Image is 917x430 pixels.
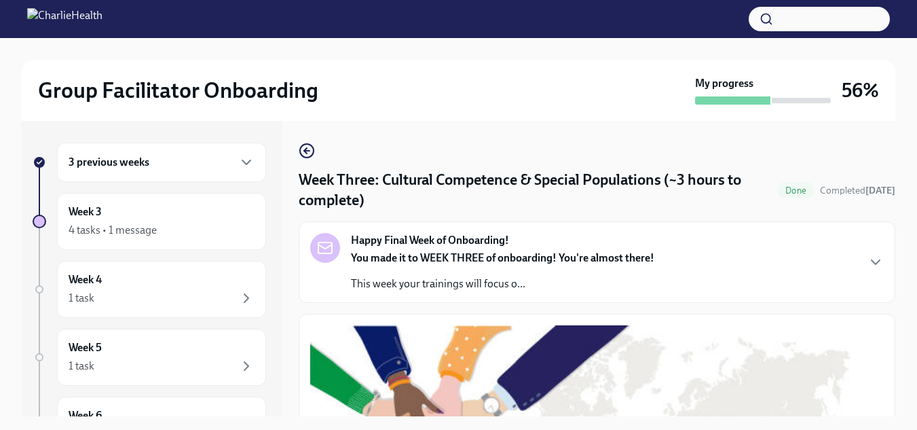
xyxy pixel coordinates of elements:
span: October 6th, 2025 10:33 [820,184,895,197]
span: Completed [820,185,895,196]
div: 4 tasks • 1 message [69,223,157,238]
h6: Week 4 [69,272,102,287]
strong: You made it to WEEK THREE of onboarding! You're almost there! [351,251,654,264]
a: Week 51 task [33,329,266,386]
strong: My progress [695,76,753,91]
h6: Week 5 [69,340,102,355]
div: 3 previous weeks [57,143,266,182]
h2: Group Facilitator Onboarding [38,77,318,104]
a: Week 41 task [33,261,266,318]
img: CharlieHealth [27,8,102,30]
p: This week your trainings will focus o... [351,276,654,291]
h6: 3 previous weeks [69,155,149,170]
span: Done [777,185,815,196]
a: Week 34 tasks • 1 message [33,193,266,250]
strong: [DATE] [865,185,895,196]
strong: Happy Final Week of Onboarding! [351,233,509,248]
div: 1 task [69,291,94,306]
h6: Week 3 [69,204,102,219]
h4: Week Three: Cultural Competence & Special Populations (~3 hours to complete) [299,170,772,211]
h3: 56% [842,78,879,103]
div: 1 task [69,359,94,374]
h6: Week 6 [69,408,102,423]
